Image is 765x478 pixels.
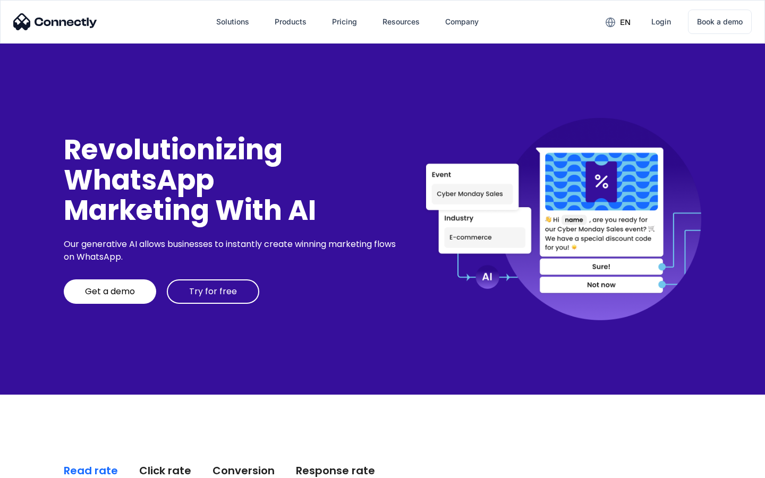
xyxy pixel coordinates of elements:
div: Read rate [64,463,118,478]
ul: Language list [21,459,64,474]
div: Resources [382,14,420,29]
div: en [620,15,631,30]
div: Products [275,14,307,29]
a: Try for free [167,279,259,304]
div: Our generative AI allows businesses to instantly create winning marketing flows on WhatsApp. [64,238,399,263]
div: Solutions [208,9,258,35]
div: Get a demo [85,286,135,297]
a: Pricing [324,9,365,35]
a: Get a demo [64,279,156,304]
div: Company [445,14,479,29]
div: Pricing [332,14,357,29]
a: Book a demo [688,10,752,34]
div: Response rate [296,463,375,478]
div: en [597,14,639,30]
div: Products [266,9,315,35]
div: Conversion [212,463,275,478]
div: Company [437,9,487,35]
img: Connectly Logo [13,13,97,30]
div: Login [651,14,671,29]
div: Revolutionizing WhatsApp Marketing With AI [64,134,399,226]
a: Login [643,9,679,35]
aside: Language selected: English [11,459,64,474]
div: Click rate [139,463,191,478]
div: Try for free [189,286,237,297]
div: Solutions [216,14,249,29]
div: Resources [374,9,428,35]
